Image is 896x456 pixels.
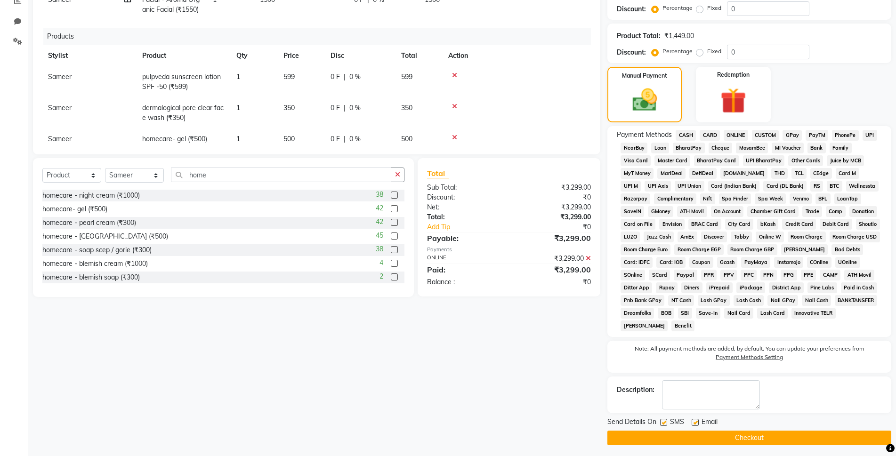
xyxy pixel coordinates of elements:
span: 1 [236,104,240,112]
span: 350 [283,104,295,112]
div: Net: [420,202,509,212]
span: NT Cash [668,295,694,306]
th: Qty [231,45,278,66]
span: UPI [863,130,877,141]
img: _cash.svg [625,86,665,114]
span: Room Charge USD [830,232,880,242]
span: PPG [781,270,797,280]
div: ₹0 [509,192,598,202]
span: Wellnessta [846,181,879,192]
div: ONLINE [420,254,509,264]
th: Disc [325,45,396,66]
label: Percentage [662,4,693,12]
span: 599 [401,72,412,81]
span: SBI [678,308,692,319]
span: PayTM [806,130,828,141]
img: _gift.svg [712,85,754,117]
a: Add Tip [420,222,524,232]
span: Debit Card [820,219,852,230]
span: Dittor App [621,282,652,293]
span: [PERSON_NAME] [781,244,828,255]
span: homecare- gel (₹500) [142,135,207,143]
span: Tabby [731,232,752,242]
span: Paypal [674,270,697,280]
span: Shoutlo [856,219,880,230]
span: ATH Movil [844,270,874,280]
span: COnline [807,257,831,268]
span: | [344,134,346,144]
span: BTC [827,181,842,192]
span: UPI BharatPay [743,155,785,166]
span: Sameer [48,135,72,143]
span: CASH [676,130,696,141]
span: Dreamfolks [621,308,654,319]
span: City Card [725,219,754,230]
label: Redemption [717,71,750,79]
span: Card (DL Bank) [763,181,807,192]
span: UOnline [835,257,860,268]
span: Spa Week [755,193,786,204]
th: Price [278,45,325,66]
span: 0 % [349,103,361,113]
span: SMS [670,417,684,429]
span: BharatPay [673,143,705,153]
span: Trade [802,206,822,217]
div: ₹3,299.00 [509,212,598,222]
span: LoanTap [834,193,861,204]
div: ₹1,449.00 [664,31,694,41]
span: Pine Labs [807,282,837,293]
div: Discount: [420,192,509,202]
span: Save-In [696,308,721,319]
span: PhonePe [832,130,859,141]
span: 42 [376,203,383,213]
div: homecare - blemish cream (₹1000) [42,259,148,269]
span: Total [427,168,449,178]
span: pulpveda sunscreen lotion SPF -50 (₹599) [142,72,221,91]
span: Juice by MCB [827,155,864,166]
span: Pnb Bank GPay [621,295,664,306]
span: | [344,103,346,113]
span: | [344,72,346,82]
span: Lash Card [757,308,788,319]
span: Diners [681,282,702,293]
span: Paid in Cash [841,282,877,293]
span: 0 % [349,134,361,144]
span: Cheque [709,143,733,153]
span: Card: IOB [656,257,686,268]
span: dermalogical pore clear face wash (₹350) [142,104,224,122]
span: MariDeal [657,168,686,179]
span: Rupay [656,282,678,293]
span: 0 F [331,134,340,144]
div: Payments [427,246,591,254]
span: 38 [376,244,383,254]
span: RS [810,181,823,192]
div: ₹3,299.00 [509,232,598,244]
span: Room Charge EGP [674,244,724,255]
span: Payment Methods [617,130,672,140]
span: Credit Card [782,219,816,230]
div: Discount: [617,48,646,57]
span: 2 [379,272,383,281]
span: MosamBee [736,143,768,153]
div: Paid: [420,264,509,275]
span: [DOMAIN_NAME] [720,168,768,179]
div: homecare - [GEOGRAPHIC_DATA] (₹500) [42,232,168,241]
span: Nift [700,193,715,204]
span: Razorpay [621,193,650,204]
span: Room Charge Euro [621,244,670,255]
span: Visa Card [621,155,651,166]
span: Nail Card [724,308,753,319]
span: Online W [756,232,784,242]
span: Card: IDFC [621,257,653,268]
span: 500 [401,135,412,143]
span: SaveIN [621,206,644,217]
span: iPackage [736,282,765,293]
div: Product Total: [617,31,661,41]
span: Master Card [654,155,690,166]
span: Card on File [621,219,655,230]
span: Send Details On [607,417,656,429]
th: Action [443,45,591,66]
span: PPC [741,270,757,280]
span: Benefit [671,320,694,331]
div: homecare - soap scep / gorie (₹300) [42,245,152,255]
